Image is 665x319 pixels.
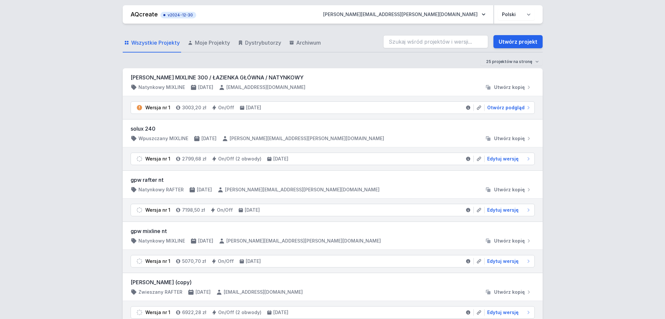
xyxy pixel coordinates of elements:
button: Utwórz kopię [482,238,535,244]
h4: [EMAIL_ADDRESS][DOMAIN_NAME] [224,289,303,295]
h4: Wpuszczany MIXLINE [138,135,188,142]
span: Otwórz podgląd [487,104,525,111]
h4: [PERSON_NAME][EMAIL_ADDRESS][PERSON_NAME][DOMAIN_NAME] [230,135,384,142]
button: Utwórz kopię [482,135,535,142]
h4: 7198,50 zł [182,207,205,213]
div: Wersja nr 1 [145,156,170,162]
h4: On/Off (2 obwody) [218,156,261,162]
h4: 3003,20 zł [182,104,206,111]
span: Wszystkie Projekty [131,39,180,47]
h4: [DATE] [273,156,288,162]
div: Wersja nr 1 [145,207,170,213]
h4: [DATE] [246,258,261,265]
h4: [DATE] [201,135,217,142]
select: Wybierz język [498,9,535,20]
img: draft.svg [136,258,143,265]
button: Utwórz kopię [482,84,535,91]
span: Utwórz kopię [494,84,525,91]
div: Wersja nr 1 [145,104,170,111]
span: Moje Projekty [195,39,230,47]
button: Utwórz kopię [482,289,535,295]
a: Wszystkie Projekty [123,33,181,53]
h4: 2799,68 zł [182,156,206,162]
span: Utwórz kopię [494,238,525,244]
h4: Natynkowy MIXLINE [138,84,185,91]
h4: 6922,28 zł [182,309,206,316]
h4: [DATE] [197,186,212,193]
a: Moje Projekty [186,33,231,53]
h4: Natynkowy MIXLINE [138,238,185,244]
span: Utwórz kopię [494,289,525,295]
h4: [PERSON_NAME][EMAIL_ADDRESS][PERSON_NAME][DOMAIN_NAME] [225,186,380,193]
a: Edytuj wersję [485,156,532,162]
h4: On/Off (2 obwody) [218,309,261,316]
h3: gpw rafter nt [131,176,535,184]
h3: solux 240 [131,125,535,133]
span: Utwórz kopię [494,135,525,142]
img: draft.svg [136,156,143,162]
input: Szukaj wśród projektów i wersji... [383,35,488,48]
h4: [EMAIL_ADDRESS][DOMAIN_NAME] [226,84,305,91]
span: v2024-12-30 [164,12,193,18]
a: Otwórz podgląd [485,104,532,111]
h4: On/Off [218,258,234,265]
h4: [DATE] [245,207,260,213]
h4: [DATE] [198,238,213,244]
a: Utwórz projekt [493,35,543,48]
span: Archiwum [296,39,321,47]
h4: On/Off [218,104,234,111]
span: Edytuj wersję [487,258,519,265]
h4: [DATE] [246,104,261,111]
span: Edytuj wersję [487,156,519,162]
h4: [DATE] [196,289,211,295]
h4: On/Off [217,207,233,213]
h4: 5070,70 zł [182,258,206,265]
h4: [DATE] [198,84,213,91]
button: Utwórz kopię [482,186,535,193]
div: Wersja nr 1 [145,309,170,316]
span: Utwórz kopię [494,186,525,193]
h3: [PERSON_NAME] MIXLINE 300 / ŁAZIENKA GŁÓWNA / NATYNKOWY [131,74,535,81]
button: v2024-12-30 [160,11,196,18]
span: Edytuj wersję [487,309,519,316]
a: Edytuj wersję [485,258,532,265]
button: [PERSON_NAME][EMAIL_ADDRESS][PERSON_NAME][DOMAIN_NAME] [318,9,491,20]
a: Edytuj wersję [485,207,532,213]
a: Archiwum [288,33,322,53]
img: draft.svg [136,309,143,316]
a: Edytuj wersję [485,309,532,316]
h3: gpw mixline nt [131,227,535,235]
span: Edytuj wersję [487,207,519,213]
span: Dystrybutorzy [245,39,281,47]
h4: Natynkowy RAFTER [138,186,184,193]
h3: [PERSON_NAME] (copy) [131,278,535,286]
a: Dystrybutorzy [237,33,282,53]
div: Wersja nr 1 [145,258,170,265]
h4: [PERSON_NAME][EMAIL_ADDRESS][PERSON_NAME][DOMAIN_NAME] [226,238,381,244]
h4: Zwieszany RAFTER [138,289,182,295]
img: draft.svg [136,207,143,213]
a: AQcreate [131,11,158,18]
h4: [DATE] [273,309,288,316]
